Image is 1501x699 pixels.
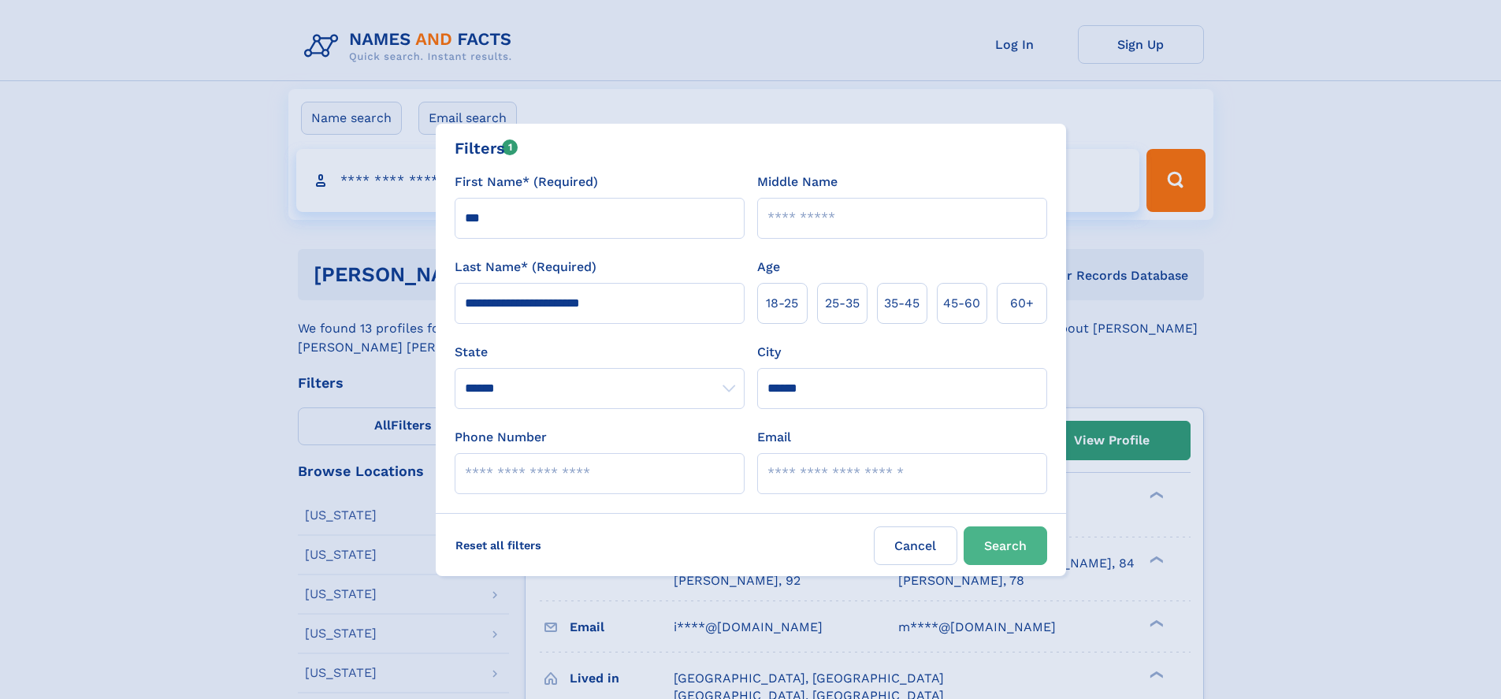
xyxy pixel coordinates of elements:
div: Filters [455,136,518,160]
span: 60+ [1010,294,1034,313]
label: Email [757,428,791,447]
label: Middle Name [757,173,838,191]
label: Last Name* (Required) [455,258,596,277]
span: 35‑45 [884,294,920,313]
button: Search [964,526,1047,565]
label: First Name* (Required) [455,173,598,191]
label: City [757,343,781,362]
label: Reset all filters [445,526,552,564]
span: 18‑25 [766,294,798,313]
span: 45‑60 [943,294,980,313]
label: Cancel [874,526,957,565]
span: 25‑35 [825,294,860,313]
label: Phone Number [455,428,547,447]
label: State [455,343,745,362]
label: Age [757,258,780,277]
